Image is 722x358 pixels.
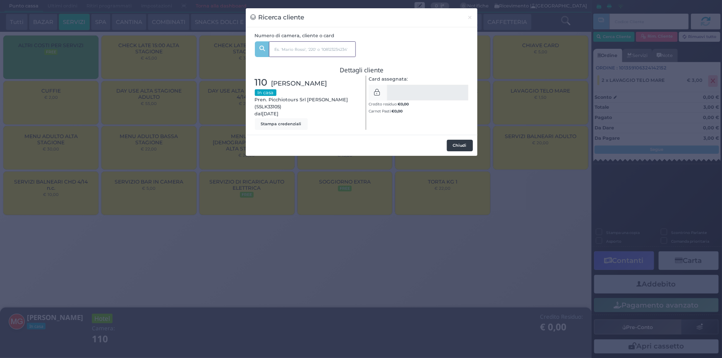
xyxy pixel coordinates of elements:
[394,108,403,114] span: 0,00
[255,118,308,130] button: Stampa credenziali
[401,101,409,107] span: 0,00
[398,102,409,106] b: €
[369,102,409,106] small: Credito residuo:
[447,140,473,151] button: Chiudi
[463,8,477,27] button: Chiudi
[250,13,305,22] h3: Ricerca cliente
[369,109,403,113] small: Carnet Pasti:
[369,76,408,83] label: Card assegnata:
[250,76,362,130] div: Pren. Picchiotours Srl [PERSON_NAME] (S5LK33105) dal
[468,13,473,22] span: ×
[255,32,335,39] label: Numero di camera, cliente o card
[262,110,279,117] span: [DATE]
[271,79,327,88] span: [PERSON_NAME]
[269,41,356,57] input: Es. 'Mario Rossi', '220' o '108123234234'
[255,76,268,90] span: 110
[391,109,403,113] b: €
[255,89,276,96] small: In casa
[255,67,469,74] h3: Dettagli cliente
